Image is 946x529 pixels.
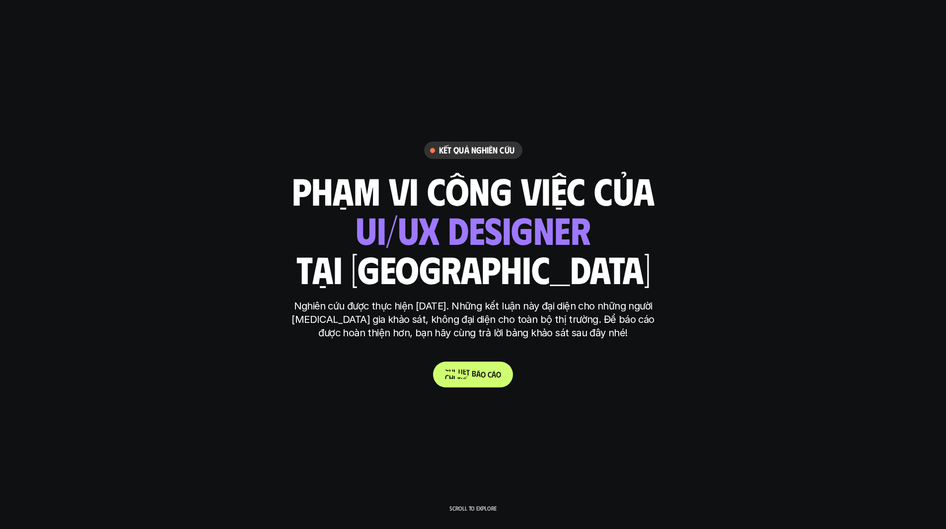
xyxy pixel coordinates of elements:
[457,366,461,375] span: t
[476,370,481,379] span: á
[296,248,650,290] h1: tại [GEOGRAPHIC_DATA]
[466,368,470,377] span: t
[496,370,501,379] span: o
[433,362,513,387] a: Chitiếtbáocáo
[461,366,463,376] span: i
[292,169,655,211] h1: phạm vi công việc của
[492,370,496,379] span: á
[439,145,514,156] h6: Kết quả nghiên cứu
[472,369,476,378] span: b
[481,370,486,379] span: o
[449,505,497,512] p: Scroll to explore
[463,367,466,377] span: ế
[287,300,659,340] p: Nghiên cứu được thực hiện [DATE]. Những kết luận này đại diện cho những người [MEDICAL_DATA] gia ...
[488,370,492,379] span: c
